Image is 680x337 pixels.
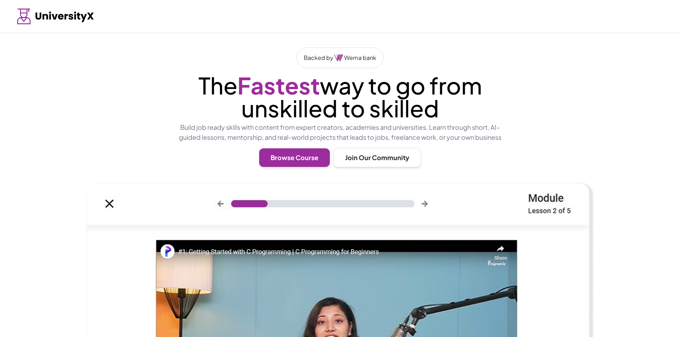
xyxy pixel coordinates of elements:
p: Build job ready skills with content from expert creators, academies and universities. Learn throu... [170,122,510,142]
p: Backed by Wema bank [304,53,376,62]
button: Join Our Community [333,148,421,167]
button: Browse Course [259,148,330,167]
p: The way to go from unskilled to skilled [170,74,510,119]
img: Logo [17,9,94,24]
span: Fastest [237,71,320,99]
